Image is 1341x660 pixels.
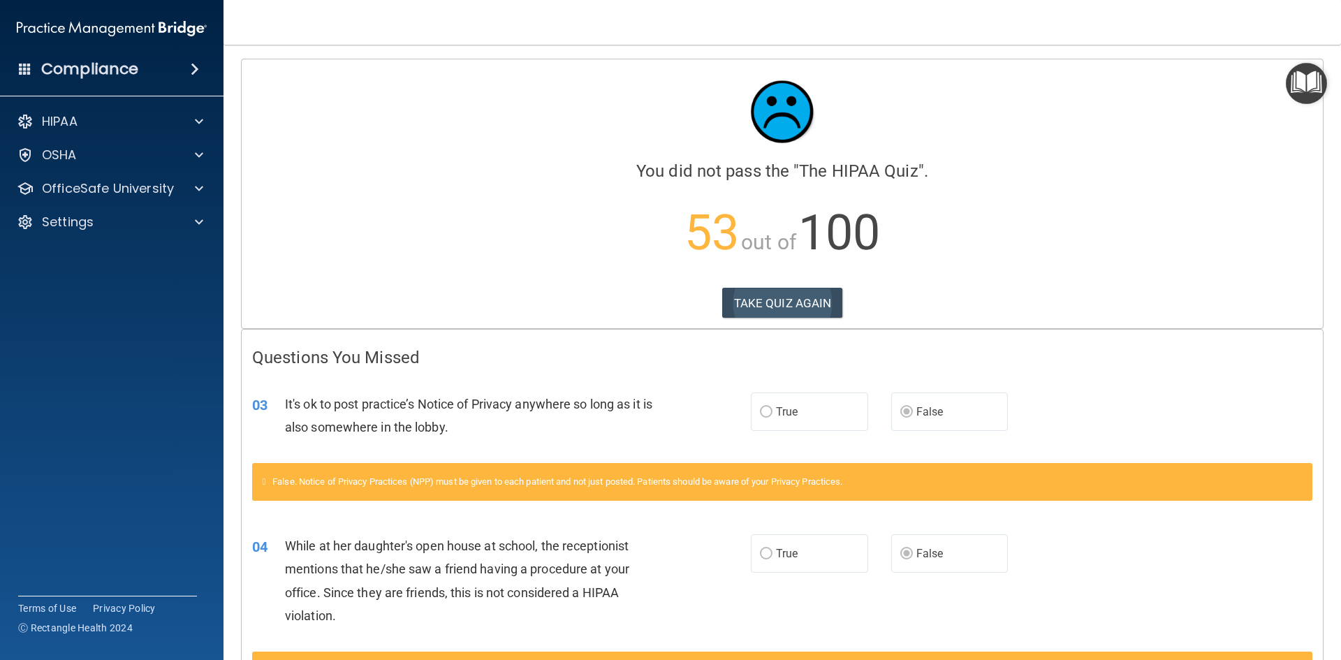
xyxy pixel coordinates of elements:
a: OSHA [17,147,203,163]
h4: Compliance [41,59,138,79]
a: Settings [17,214,203,230]
span: While at her daughter's open house at school, the receptionist mentions that he/she saw a friend ... [285,538,629,623]
input: True [760,549,772,559]
img: PMB logo [17,15,207,43]
span: 100 [798,204,880,261]
p: Settings [42,214,94,230]
span: False. Notice of Privacy Practices (NPP) must be given to each patient and not just posted. Patie... [272,476,842,487]
span: It's ok to post practice’s Notice of Privacy anywhere so long as it is also somewhere in the lobby. [285,397,652,434]
button: TAKE QUIZ AGAIN [722,288,843,318]
span: False [916,405,944,418]
span: Ⓒ Rectangle Health 2024 [18,621,133,635]
a: OfficeSafe University [17,180,203,197]
p: HIPAA [42,113,78,130]
h4: Questions You Missed [252,349,1312,367]
input: True [760,407,772,418]
input: False [900,407,913,418]
img: sad_face.ecc698e2.jpg [740,70,824,154]
span: True [776,405,798,418]
span: 03 [252,397,268,413]
input: False [900,549,913,559]
h4: You did not pass the " ". [252,162,1312,180]
span: The HIPAA Quiz [799,161,918,181]
p: OSHA [42,147,77,163]
a: Privacy Policy [93,601,156,615]
span: False [916,547,944,560]
p: OfficeSafe University [42,180,174,197]
a: HIPAA [17,113,203,130]
button: Open Resource Center [1286,63,1327,104]
span: True [776,547,798,560]
a: Terms of Use [18,601,76,615]
span: 04 [252,538,268,555]
span: out of [741,230,796,254]
span: 53 [684,204,739,261]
